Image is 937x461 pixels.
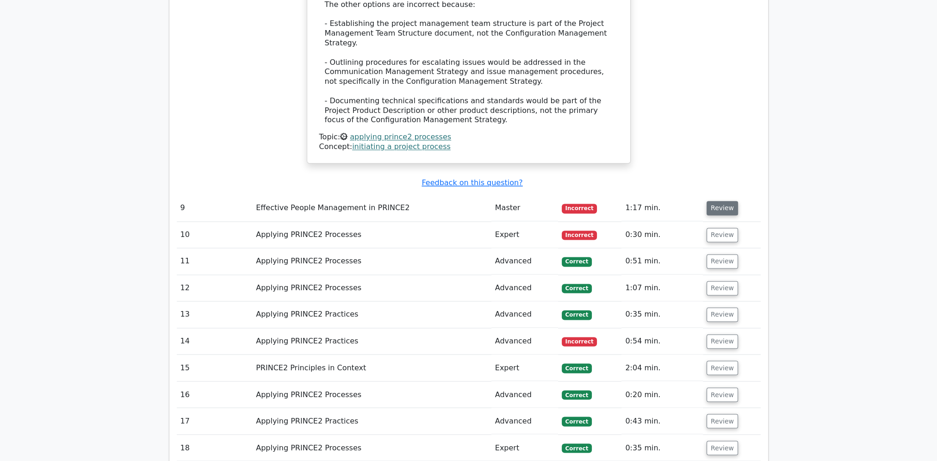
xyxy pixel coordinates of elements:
[177,435,253,461] td: 18
[491,248,558,274] td: Advanced
[319,132,618,142] div: Topic:
[491,222,558,248] td: Expert
[621,275,703,301] td: 1:07 min.
[707,334,738,349] button: Review
[252,222,491,248] td: Applying PRINCE2 Processes
[422,178,522,187] a: Feedback on this question?
[707,281,738,295] button: Review
[621,381,703,408] td: 0:20 min.
[252,381,491,408] td: Applying PRINCE2 Processes
[252,328,491,355] td: Applying PRINCE2 Practices
[562,284,592,293] span: Correct
[252,248,491,274] td: Applying PRINCE2 Processes
[252,435,491,461] td: Applying PRINCE2 Processes
[562,204,597,213] span: Incorrect
[707,441,738,455] button: Review
[177,301,253,328] td: 13
[621,328,703,355] td: 0:54 min.
[621,408,703,434] td: 0:43 min.
[319,142,618,152] div: Concept:
[252,301,491,328] td: Applying PRINCE2 Practices
[177,408,253,434] td: 17
[621,435,703,461] td: 0:35 min.
[707,201,738,215] button: Review
[562,310,592,319] span: Correct
[177,355,253,381] td: 15
[562,230,597,240] span: Incorrect
[707,387,738,402] button: Review
[707,414,738,428] button: Review
[621,301,703,328] td: 0:35 min.
[252,275,491,301] td: Applying PRINCE2 Processes
[707,361,738,375] button: Review
[252,355,491,381] td: PRINCE2 Principles in Context
[252,408,491,434] td: Applying PRINCE2 Practices
[177,248,253,274] td: 11
[491,275,558,301] td: Advanced
[562,337,597,346] span: Incorrect
[707,307,738,322] button: Review
[177,275,253,301] td: 12
[621,355,703,381] td: 2:04 min.
[491,408,558,434] td: Advanced
[252,195,491,221] td: Effective People Management in PRINCE2
[491,381,558,408] td: Advanced
[177,328,253,355] td: 14
[562,363,592,373] span: Correct
[707,228,738,242] button: Review
[177,195,253,221] td: 9
[562,417,592,426] span: Correct
[621,248,703,274] td: 0:51 min.
[491,355,558,381] td: Expert
[562,443,592,453] span: Correct
[491,301,558,328] td: Advanced
[562,390,592,399] span: Correct
[177,381,253,408] td: 16
[491,195,558,221] td: Master
[491,435,558,461] td: Expert
[621,195,703,221] td: 1:17 min.
[707,254,738,268] button: Review
[621,222,703,248] td: 0:30 min.
[177,222,253,248] td: 10
[491,328,558,355] td: Advanced
[352,142,451,151] a: initiating a project process
[562,257,592,266] span: Correct
[350,132,451,141] a: applying prince2 processes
